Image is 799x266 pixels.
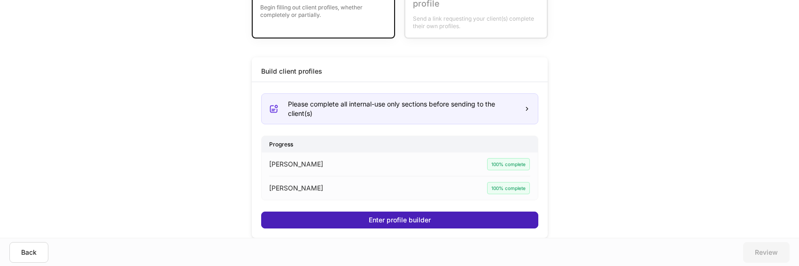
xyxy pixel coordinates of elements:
div: Progress [262,136,538,152]
div: 100% complete [487,158,530,170]
div: Back [21,249,37,256]
div: Build client profiles [261,67,322,76]
div: Enter profile builder [369,217,431,223]
p: [PERSON_NAME] [269,183,323,193]
p: [PERSON_NAME] [269,160,323,169]
div: Please complete all internal-use only sections before sending to the client(s) [288,99,516,118]
div: 100% complete [487,182,530,194]
button: Enter profile builder [261,212,538,228]
button: Back [9,242,48,263]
